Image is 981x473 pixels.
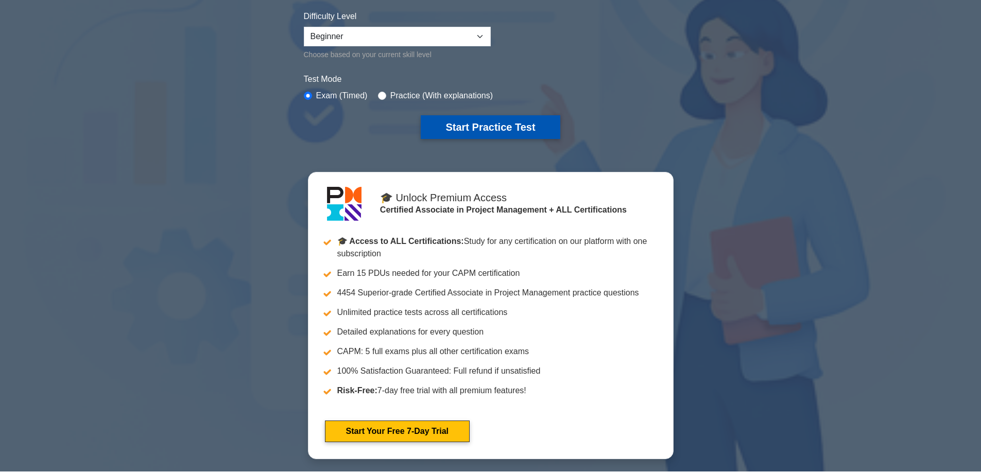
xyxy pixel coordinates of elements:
[325,421,470,442] a: Start Your Free 7-Day Trial
[304,48,491,61] div: Choose based on your current skill level
[316,90,368,102] label: Exam (Timed)
[304,10,357,23] label: Difficulty Level
[421,115,560,139] button: Start Practice Test
[390,90,493,102] label: Practice (With explanations)
[304,73,678,85] label: Test Mode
